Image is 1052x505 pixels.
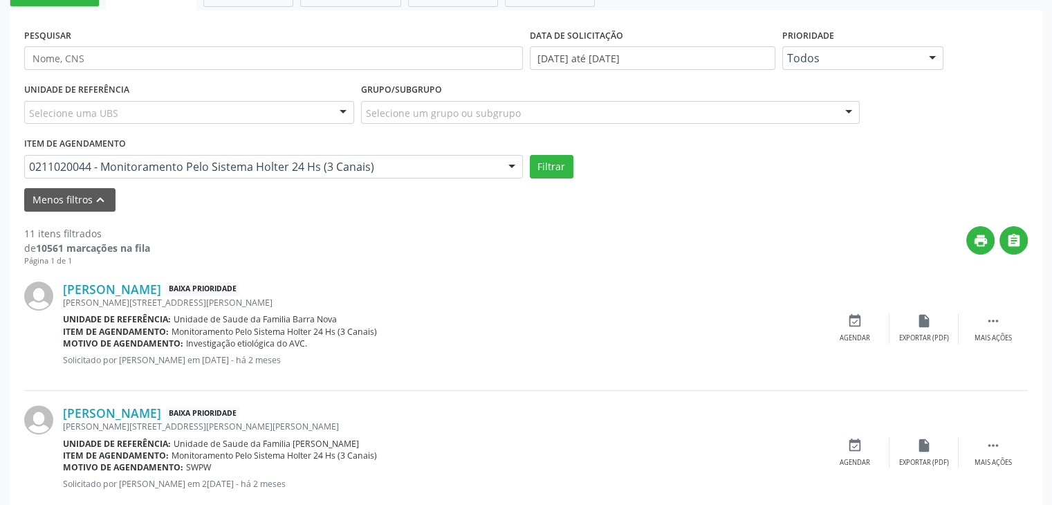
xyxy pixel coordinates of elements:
span: Unidade de Saude da Familia Barra Nova [174,313,337,325]
img: img [24,405,53,434]
label: Prioridade [782,25,834,46]
div: Mais ações [975,458,1012,468]
div: de [24,241,150,255]
span: Baixa Prioridade [166,406,239,421]
span: Unidade de Saude da Familia [PERSON_NAME] [174,438,359,450]
i: event_available [847,438,862,453]
label: PESQUISAR [24,25,71,46]
div: [PERSON_NAME][STREET_ADDRESS][PERSON_NAME] [63,297,820,309]
span: Todos [787,51,916,65]
div: Exportar (PDF) [899,333,949,343]
i: insert_drive_file [916,438,932,453]
b: Motivo de agendamento: [63,338,183,349]
span: Monitoramento Pelo Sistema Holter 24 Hs (3 Canais) [172,326,377,338]
span: Baixa Prioridade [166,282,239,297]
span: Monitoramento Pelo Sistema Holter 24 Hs (3 Canais) [172,450,377,461]
i: print [973,233,988,248]
label: Grupo/Subgrupo [361,80,442,101]
i:  [1006,233,1022,248]
div: Página 1 de 1 [24,255,150,267]
b: Unidade de referência: [63,438,171,450]
span: Selecione um grupo ou subgrupo [366,106,521,120]
strong: 10561 marcações na fila [36,241,150,255]
div: Agendar [840,333,870,343]
button:  [999,226,1028,255]
b: Item de agendamento: [63,450,169,461]
i: keyboard_arrow_up [93,192,108,208]
i:  [986,313,1001,329]
div: Exportar (PDF) [899,458,949,468]
label: Item de agendamento [24,134,126,155]
div: [PERSON_NAME][STREET_ADDRESS][PERSON_NAME][PERSON_NAME] [63,421,820,432]
span: SWPW [186,461,211,473]
b: Motivo de agendamento: [63,461,183,473]
label: DATA DE SOLICITAÇÃO [530,25,623,46]
label: UNIDADE DE REFERÊNCIA [24,80,129,101]
b: Unidade de referência: [63,313,171,325]
span: Investigação etiológica do AVC. [186,338,307,349]
a: [PERSON_NAME] [63,405,161,421]
a: [PERSON_NAME] [63,282,161,297]
span: 0211020044 - Monitoramento Pelo Sistema Holter 24 Hs (3 Canais) [29,160,495,174]
i: insert_drive_file [916,313,932,329]
button: print [966,226,995,255]
button: Filtrar [530,155,573,178]
i:  [986,438,1001,453]
span: Selecione uma UBS [29,106,118,120]
div: 11 itens filtrados [24,226,150,241]
p: Solicitado por [PERSON_NAME] em 2[DATE] - há 2 meses [63,478,820,490]
input: Selecione um intervalo [530,46,775,70]
div: Agendar [840,458,870,468]
img: img [24,282,53,311]
p: Solicitado por [PERSON_NAME] em [DATE] - há 2 meses [63,354,820,366]
div: Mais ações [975,333,1012,343]
button: Menos filtroskeyboard_arrow_up [24,188,116,212]
b: Item de agendamento: [63,326,169,338]
input: Nome, CNS [24,46,523,70]
i: event_available [847,313,862,329]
